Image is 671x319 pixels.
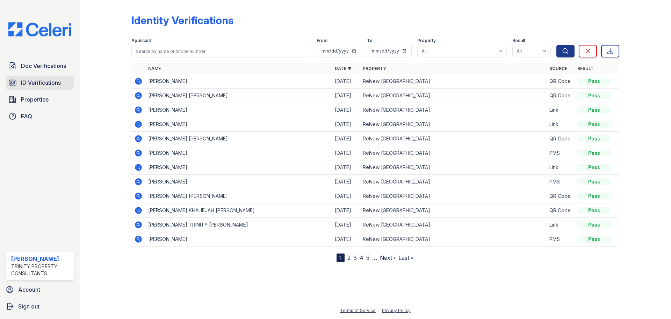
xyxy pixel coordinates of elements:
td: [PERSON_NAME] KHALIEJAH [PERSON_NAME] [145,203,332,218]
a: Doc Verifications [6,59,74,73]
td: [DATE] [332,103,360,117]
label: Applicant [131,38,151,43]
td: [PERSON_NAME] [145,103,332,117]
a: FAQ [6,109,74,123]
td: QR Code [547,189,575,203]
td: QR Code [547,132,575,146]
td: ReNew [GEOGRAPHIC_DATA] [360,203,547,218]
td: [PERSON_NAME] [PERSON_NAME] [145,89,332,103]
td: ReNew [GEOGRAPHIC_DATA] [360,189,547,203]
a: ID Verifications [6,76,74,90]
div: Pass [577,193,611,200]
td: ReNew [GEOGRAPHIC_DATA] [360,117,547,132]
td: PMS [547,146,575,160]
div: Pass [577,78,611,85]
td: [DATE] [332,203,360,218]
a: 4 [360,254,363,261]
a: Terms of Service [340,308,376,313]
div: [PERSON_NAME] [11,255,71,263]
span: … [372,254,377,262]
td: [DATE] [332,74,360,89]
div: Pass [577,106,611,113]
td: ReNew [GEOGRAPHIC_DATA] [360,74,547,89]
a: Properties [6,92,74,106]
span: Sign out [18,302,39,311]
a: Last » [398,254,414,261]
div: Trinity Property Consultants [11,263,71,277]
td: [PERSON_NAME] [PERSON_NAME] [145,132,332,146]
div: Pass [577,121,611,128]
td: [DATE] [332,89,360,103]
div: Pass [577,221,611,228]
td: ReNew [GEOGRAPHIC_DATA] [360,89,547,103]
td: [PERSON_NAME] [145,117,332,132]
td: ReNew [GEOGRAPHIC_DATA] [360,175,547,189]
td: ReNew [GEOGRAPHIC_DATA] [360,132,547,146]
span: ID Verifications [21,78,61,87]
input: Search by name or phone number [131,45,311,57]
td: [PERSON_NAME] [PERSON_NAME] [145,189,332,203]
td: [DATE] [332,218,360,232]
div: Pass [577,135,611,142]
a: Privacy Policy [382,308,411,313]
div: Identity Verifications [131,14,233,27]
a: Sign out [3,299,77,313]
a: Source [549,66,567,71]
span: FAQ [21,112,32,120]
td: PMS [547,175,575,189]
div: Pass [577,164,611,171]
div: Pass [577,150,611,157]
td: ReNew [GEOGRAPHIC_DATA] [360,160,547,175]
td: [PERSON_NAME] [145,232,332,247]
span: Account [18,285,40,294]
td: [PERSON_NAME] [145,146,332,160]
td: [DATE] [332,117,360,132]
td: ReNew [GEOGRAPHIC_DATA] [360,146,547,160]
td: QR Code [547,74,575,89]
label: From [317,38,327,43]
a: 5 [366,254,369,261]
td: [DATE] [332,160,360,175]
td: ReNew [GEOGRAPHIC_DATA] [360,103,547,117]
td: [DATE] [332,232,360,247]
td: [PERSON_NAME] [145,160,332,175]
td: [PERSON_NAME] [145,74,332,89]
td: [DATE] [332,132,360,146]
label: To [367,38,373,43]
a: Result [577,66,594,71]
img: CE_Logo_Blue-a8612792a0a2168367f1c8372b55b34899dd931a85d93a1a3d3e32e68fde9ad4.png [3,22,77,36]
td: QR Code [547,89,575,103]
div: Pass [577,92,611,99]
td: QR Code [547,203,575,218]
a: Property [363,66,386,71]
div: | [378,308,380,313]
div: Pass [577,207,611,214]
td: [PERSON_NAME] TRINITY [PERSON_NAME] [145,218,332,232]
td: [DATE] [332,146,360,160]
a: 2 [347,254,351,261]
td: ReNew [GEOGRAPHIC_DATA] [360,232,547,247]
span: Properties [21,95,49,104]
td: PMS [547,232,575,247]
td: [DATE] [332,175,360,189]
span: Doc Verifications [21,62,66,70]
td: [PERSON_NAME] [145,175,332,189]
label: Result [512,38,525,43]
td: Link [547,117,575,132]
a: Account [3,283,77,297]
div: Pass [577,236,611,243]
div: 1 [337,254,345,262]
td: Link [547,103,575,117]
td: [DATE] [332,189,360,203]
div: Pass [577,178,611,185]
a: Date ▼ [335,66,352,71]
a: Next › [380,254,396,261]
td: ReNew [GEOGRAPHIC_DATA] [360,218,547,232]
td: Link [547,218,575,232]
a: Name [148,66,161,71]
a: 3 [353,254,357,261]
td: Link [547,160,575,175]
label: Property [417,38,436,43]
